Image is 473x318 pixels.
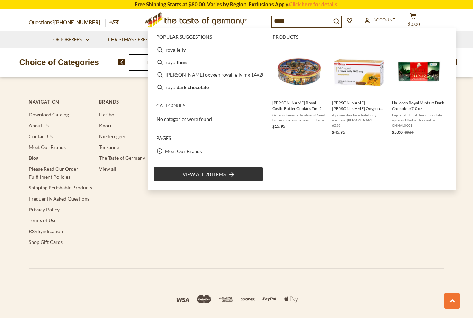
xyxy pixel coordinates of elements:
[156,103,260,111] li: Categories
[29,239,63,245] a: Shop Gift Cards
[269,44,329,139] li: Jacobsens Royal Castle Butter Cookies Tin. 24 oz.
[272,124,285,129] span: $15.95
[272,100,327,112] span: [PERSON_NAME] Royal Castle Butter Cookies Tin. 24 oz.
[392,46,446,136] a: Halloren Royal Mints in Dark Chocolate 7.0 ozEnjoy delightful thin chococlate squares, filled wit...
[29,123,49,129] a: About Us
[157,116,212,122] span: No categories were found
[272,46,327,136] a: Jacobsens Royal Castle Butter Cookies Tin[PERSON_NAME] Royal Castle Butter Cookies Tin. 24 oz.Get...
[177,83,209,91] b: dark chocolate
[118,59,125,65] img: previous arrow
[153,44,263,56] li: royal jelly
[148,28,456,190] div: Instant Search Results
[177,58,187,66] b: thins
[332,100,386,112] span: [PERSON_NAME] [PERSON_NAME] Oxygen Enzyme Yeast + 1000mg Royal Jelly, Dietary Supplement, 14 vial...
[392,113,446,122] span: Enjoy delightful thin chococlate squares, filled with a cool mint cream. [GEOGRAPHIC_DATA] is the...
[29,99,92,105] h4: Navigation
[29,206,60,212] a: Privacy Policy
[99,166,116,172] a: View all
[408,21,420,27] span: $0.00
[274,46,324,97] img: Jacobsens Royal Castle Butter Cookies Tin
[153,81,263,94] li: royal dark chocolate
[156,35,260,42] li: Popular suggestions
[99,144,119,150] a: Teekanne
[153,69,263,81] li: zell oxygen royal jelly mg 14×20 ml
[365,16,395,24] a: Account
[29,18,106,27] p: Questions?
[153,167,263,182] li: View all 28 items
[108,36,167,44] a: Christmas - PRE-ORDER
[153,56,263,69] li: royal thins
[99,133,126,139] a: Niederegger
[272,113,327,122] span: Get your favorite Jacobsens Danish butter cookies in a beautiful large gift tin with vintage roya...
[29,217,56,223] a: Terms of Use
[153,145,263,157] li: Meet Our Brands
[332,130,345,135] span: $45.95
[29,133,53,139] a: Contact Us
[165,147,202,155] a: Meet Our Brands
[273,35,450,42] li: Products
[53,36,89,44] a: Oktoberfest
[147,60,180,65] a: Food By Category
[99,155,145,161] a: The Taste of Germany
[156,136,260,143] li: Pages
[182,170,226,178] span: View all 28 items
[332,113,386,122] span: A power duo for whole body wellness: [PERSON_NAME] [PERSON_NAME] Oxygen Immunkomplex Enzyme Yeast...
[29,228,63,234] a: RSS Syndication
[29,166,78,180] a: Please Read Our Order Fulfillment Policies
[29,112,69,117] a: Download Catalog
[392,130,403,135] span: $5.00
[405,130,414,134] span: $5.95
[99,123,112,129] a: Knorr
[177,46,186,54] b: jelly
[389,44,449,139] li: Halloren Royal Mints in Dark Chocolate 7.0 oz
[392,100,446,112] span: Halloren Royal Mints in Dark Chocolate 7.0 oz
[403,12,423,30] button: $0.00
[99,112,114,117] a: Haribo
[29,185,92,191] a: Shipping Perishable Products
[29,196,89,202] a: Frequently Asked Questions
[29,155,38,161] a: Blog
[392,123,446,128] span: CHHAL0001
[329,44,389,139] li: Dr. Wolz Zell Oxygen Enzyme Yeast + 1000mg Royal Jelly, Dietary Supplement, 14 vials x 20 ml
[332,46,386,136] a: [PERSON_NAME] [PERSON_NAME] Oxygen Enzyme Yeast + 1000mg Royal Jelly, Dietary Supplement, 14 vial...
[29,144,66,150] a: Meet Our Brands
[54,19,100,25] a: [PHONE_NUMBER]
[332,123,386,128] span: 6556
[373,17,395,23] span: Account
[289,1,338,7] a: Click here for details.
[99,99,162,105] h4: Brands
